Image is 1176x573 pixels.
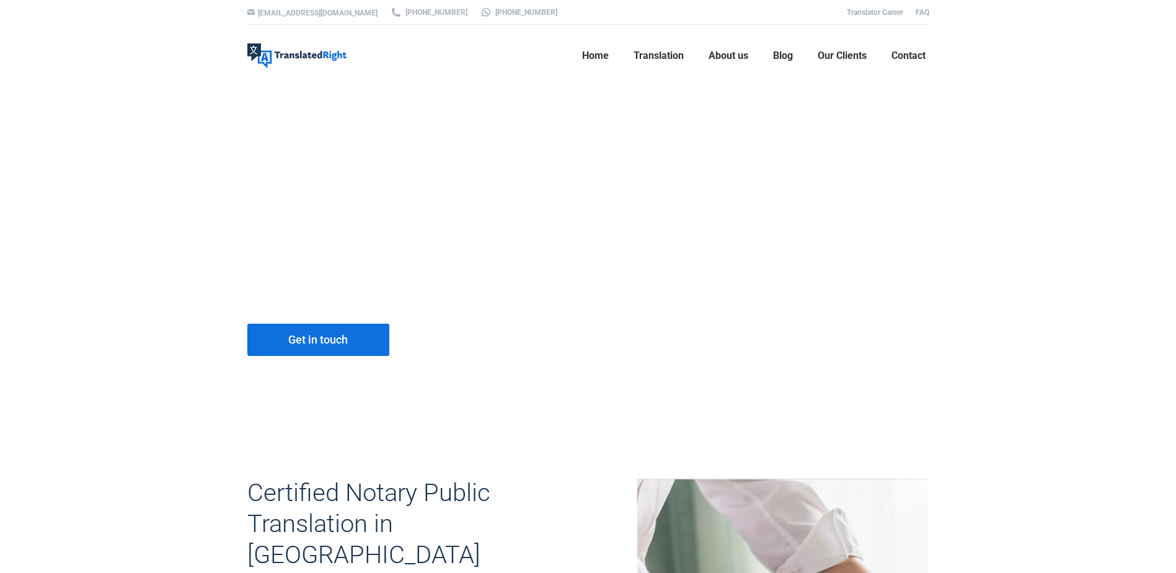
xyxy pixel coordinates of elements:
div: QUESTIONS On Notary Public Translation in [GEOGRAPHIC_DATA]? [424,324,576,399]
a: [PHONE_NUMBER] [390,7,467,18]
a: [PHONE_NUMBER] [480,7,557,18]
a: Blog [769,36,797,76]
a: Contact [888,36,929,76]
span: Contact [891,50,926,62]
a: Translator Career [847,8,903,17]
span: Blog [773,50,793,62]
a: Home [578,36,612,76]
span: About us [709,50,748,62]
strong: CALL [PHONE_NUMBER] [424,384,559,397]
a: FAQ [916,8,929,17]
a: [EMAIL_ADDRESS][DOMAIN_NAME] [258,9,378,17]
a: Get in touch [247,324,389,356]
a: About us [705,36,752,76]
img: Translated Right [247,43,347,68]
h2: Certified Notary Public Translation in [GEOGRAPHIC_DATA] [247,477,539,571]
span: Our Clients [818,50,867,62]
span: Translation [634,50,684,62]
h1: Certified Translation notarized by Notary Public in [GEOGRAPHIC_DATA] [247,175,696,293]
span: Home [582,50,609,62]
a: Our Clients [814,36,870,76]
span: Get in touch [288,334,348,346]
a: Translation [630,36,687,76]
